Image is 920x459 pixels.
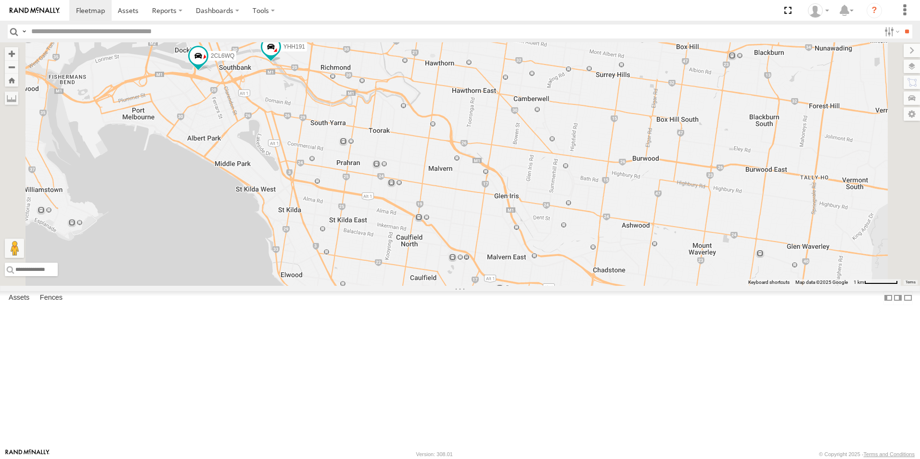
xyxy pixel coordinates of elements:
label: Search Filter Options [881,25,901,38]
label: Dock Summary Table to the Right [893,291,903,305]
div: © Copyright 2025 - [819,451,915,457]
a: Visit our Website [5,449,50,459]
div: Sean Aliphon [805,3,832,18]
span: YHH191 [283,43,305,50]
button: Zoom in [5,47,18,60]
label: Dock Summary Table to the Left [883,291,893,305]
span: 1 km [854,280,864,285]
span: 2CL6WQ [211,52,234,59]
label: Fences [35,291,67,305]
a: Terms (opens in new tab) [906,280,916,284]
label: Assets [4,291,34,305]
button: Drag Pegman onto the map to open Street View [5,239,24,258]
button: Zoom out [5,60,18,74]
label: Search Query [20,25,28,38]
button: Zoom Home [5,74,18,87]
div: Version: 308.01 [416,451,453,457]
label: Map Settings [904,107,920,121]
img: rand-logo.svg [10,7,60,14]
button: Keyboard shortcuts [748,279,790,286]
a: Terms and Conditions [864,451,915,457]
i: ? [867,3,882,18]
label: Measure [5,91,18,105]
button: Map Scale: 1 km per 66 pixels [851,279,901,286]
span: Map data ©2025 Google [795,280,848,285]
label: Hide Summary Table [903,291,913,305]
